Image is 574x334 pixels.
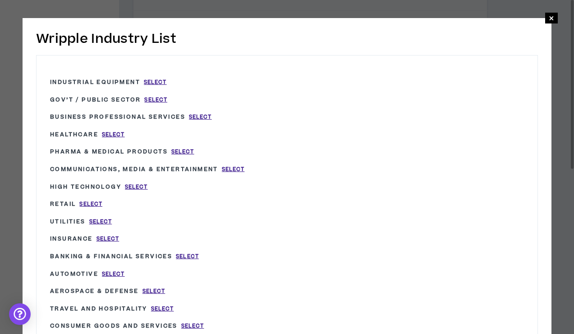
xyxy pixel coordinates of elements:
[50,183,121,191] span: High Technology
[142,288,165,295] span: Select
[50,270,98,278] span: Automotive
[50,218,86,226] span: Utilities
[144,96,167,104] span: Select
[79,200,102,208] span: Select
[50,287,139,295] span: Aerospace & Defense
[549,13,554,23] span: ×
[144,79,167,86] span: Select
[96,235,119,243] span: Select
[189,113,212,121] span: Select
[181,322,204,330] span: Select
[50,96,141,104] span: Gov’t / Public Sector
[102,131,125,139] span: Select
[50,148,168,156] span: Pharma & Medical Products
[50,252,172,260] span: Banking & Financial Services
[50,113,185,121] span: Business Professional Services
[50,165,218,173] span: Communications, Media & Entertainment
[151,305,174,313] span: Select
[50,130,98,139] span: Healthcare
[176,253,199,260] span: Select
[102,270,125,278] span: Select
[9,303,31,325] div: Open Intercom Messenger
[50,235,93,243] span: Insurance
[50,322,178,330] span: Consumer Goods and Services
[50,78,140,86] span: Industrial Equipment
[89,218,112,226] span: Select
[125,183,148,191] span: Select
[50,305,147,313] span: Travel and Hospitality
[36,29,538,48] h2: Wripple Industry List
[50,200,76,208] span: Retail
[171,148,194,156] span: Select
[222,166,245,173] span: Select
